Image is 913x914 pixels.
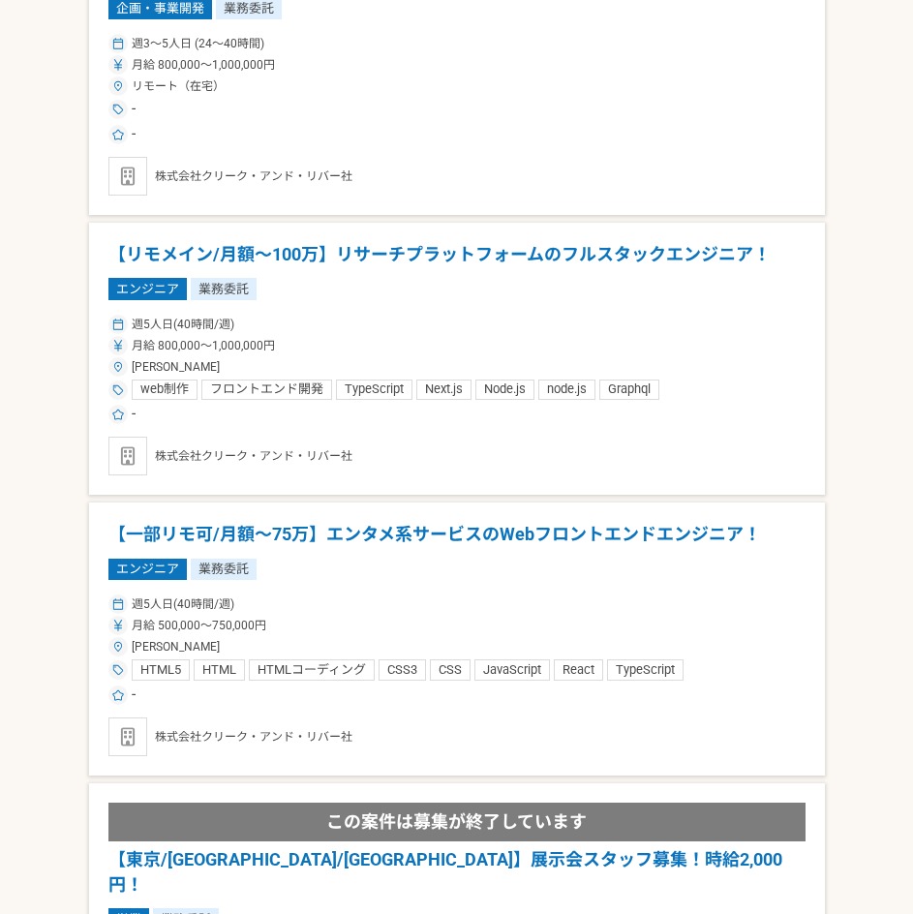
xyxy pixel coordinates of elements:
span: [PERSON_NAME] [132,638,220,655]
img: ico_calendar-4541a85f.svg [112,38,124,49]
img: ico_calendar-4541a85f.svg [112,319,124,330]
span: 週5人日(40時間/週) [132,316,234,333]
h1: 【リモメイン/月額～100万】リサーチプラットフォームのフルスタックエンジニア！ [108,242,806,267]
span: リモート（在宅） [132,77,225,95]
img: ico_tag-f97210f0.svg [112,664,124,676]
img: ico_location_pin-352ac629.svg [112,361,124,373]
span: CSS [439,662,462,679]
img: ico_currency_yen-76ea2c4c.svg [112,620,124,631]
span: 業務委託 [191,559,257,580]
span: - [132,404,136,425]
img: ico_calendar-4541a85f.svg [112,598,124,610]
img: ico_star-c4f7eedc.svg [112,689,124,701]
img: ico_star-c4f7eedc.svg [112,409,124,420]
div: この案件は募集が終了しています [108,803,806,841]
span: TypeScript [616,662,675,679]
span: 週5人日(40時間/週) [132,595,234,613]
span: TypeScript [345,381,404,398]
span: - [132,685,136,706]
img: ico_tag-f97210f0.svg [112,384,124,396]
span: [PERSON_NAME] [132,358,220,376]
img: ico_location_pin-352ac629.svg [112,80,124,92]
span: 月給 800,000〜1,000,000円 [132,56,275,74]
img: default_org_logo-42cde973f59100197ec2c8e796e4974ac8490bb5b08a0eb061ff975e4574aa76.png [108,437,147,475]
span: 月給 500,000〜750,000円 [132,617,266,634]
span: 月給 800,000〜1,000,000円 [132,337,275,354]
span: HTMLコーディング [258,662,366,679]
span: フロントエンド開発 [210,381,323,398]
span: web制作 [140,381,189,398]
span: - [132,124,136,145]
img: ico_location_pin-352ac629.svg [112,641,124,653]
h1: 【東京/[GEOGRAPHIC_DATA]/[GEOGRAPHIC_DATA]】展示会スタッフ募集！時給2,000円！ [108,847,806,897]
span: node.js [547,381,587,398]
span: Next.js [425,381,463,398]
span: CSS3 [387,662,417,679]
span: エンジニア [108,559,187,580]
span: HTML5 [140,662,181,679]
img: ico_currency_yen-76ea2c4c.svg [112,340,124,351]
div: 株式会社クリーク・アンド・リバー社 [108,717,806,756]
img: ico_currency_yen-76ea2c4c.svg [112,59,124,71]
span: 週3〜5人日 (24〜40時間) [132,35,264,52]
span: JavaScript [483,662,541,679]
span: - [132,99,136,120]
img: default_org_logo-42cde973f59100197ec2c8e796e4974ac8490bb5b08a0eb061ff975e4574aa76.png [108,717,147,756]
span: HTML [202,662,236,679]
img: ico_tag-f97210f0.svg [112,104,124,115]
span: Node.js [484,381,526,398]
div: 株式会社クリーク・アンド・リバー社 [108,157,806,196]
img: ico_star-c4f7eedc.svg [112,129,124,140]
span: エンジニア [108,278,187,299]
h1: 【一部リモ可/月額～75万】エンタメ系サービスのWebフロントエンドエンジニア！ [108,522,806,547]
span: React [563,662,594,679]
span: Graphql [608,381,651,398]
div: 株式会社クリーク・アンド・リバー社 [108,437,806,475]
span: 業務委託 [191,278,257,299]
img: default_org_logo-42cde973f59100197ec2c8e796e4974ac8490bb5b08a0eb061ff975e4574aa76.png [108,157,147,196]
